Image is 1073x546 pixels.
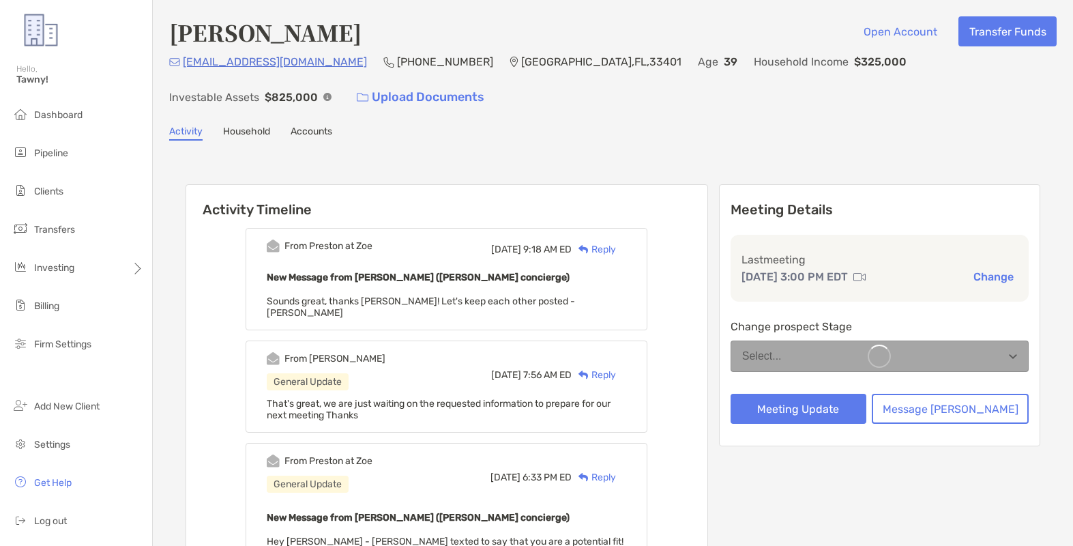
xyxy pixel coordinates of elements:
[267,398,611,421] span: That's great, we are just waiting on the requested information to prepare for our next meeting Th...
[34,439,70,450] span: Settings
[34,147,68,159] span: Pipeline
[34,224,75,235] span: Transfers
[853,16,947,46] button: Open Account
[698,53,718,70] p: Age
[578,371,589,379] img: Reply icon
[397,53,493,70] p: [PHONE_NUMBER]
[267,272,570,283] b: New Message from [PERSON_NAME] ([PERSON_NAME] concierge)
[12,259,29,275] img: investing icon
[34,262,74,274] span: Investing
[267,512,570,523] b: New Message from [PERSON_NAME] ([PERSON_NAME] concierge)
[267,476,349,493] div: General Update
[741,251,1018,268] p: Last meeting
[357,93,368,102] img: button icon
[169,58,180,66] img: Email Icon
[383,57,394,68] img: Phone Icon
[724,53,737,70] p: 39
[34,339,91,350] span: Firm Settings
[267,352,280,365] img: Event icon
[490,472,520,483] span: [DATE]
[265,89,318,106] p: $825,000
[34,109,83,121] span: Dashboard
[291,126,332,141] a: Accounts
[872,394,1029,424] button: Message [PERSON_NAME]
[523,244,572,255] span: 9:18 AM ED
[267,240,280,253] img: Event icon
[34,515,67,527] span: Log out
[34,300,59,312] span: Billing
[958,16,1057,46] button: Transfer Funds
[731,394,866,424] button: Meeting Update
[12,335,29,351] img: firm-settings icon
[284,455,372,467] div: From Preston at Zoe
[284,353,385,364] div: From [PERSON_NAME]
[523,472,572,483] span: 6:33 PM ED
[267,373,349,390] div: General Update
[12,182,29,199] img: clients icon
[523,369,572,381] span: 7:56 AM ED
[323,93,332,101] img: Info Icon
[731,201,1029,218] p: Meeting Details
[34,477,72,489] span: Get Help
[223,126,270,141] a: Household
[267,296,575,319] span: Sounds great, thanks [PERSON_NAME]! Let's keep each other posted -[PERSON_NAME]
[741,268,848,285] p: [DATE] 3:00 PM EDT
[572,470,616,485] div: Reply
[12,220,29,237] img: transfers icon
[969,270,1018,284] button: Change
[572,242,616,257] div: Reply
[16,74,144,85] span: Tawny!
[12,144,29,160] img: pipeline icon
[34,186,63,197] span: Clients
[491,244,521,255] span: [DATE]
[183,53,367,70] p: [EMAIL_ADDRESS][DOMAIN_NAME]
[348,83,493,112] a: Upload Documents
[854,53,907,70] p: $325,000
[169,126,203,141] a: Activity
[853,272,866,283] img: communication type
[12,297,29,313] img: billing icon
[578,245,589,254] img: Reply icon
[267,455,280,468] img: Event icon
[284,240,372,252] div: From Preston at Zoe
[186,185,707,218] h6: Activity Timeline
[16,5,65,55] img: Zoe Logo
[578,473,589,482] img: Reply icon
[12,435,29,452] img: settings icon
[12,474,29,490] img: get-help icon
[169,89,259,106] p: Investable Assets
[169,16,362,48] h4: [PERSON_NAME]
[34,401,100,412] span: Add New Client
[731,318,1029,335] p: Change prospect Stage
[491,369,521,381] span: [DATE]
[754,53,849,70] p: Household Income
[12,512,29,528] img: logout icon
[572,368,616,382] div: Reply
[12,397,29,414] img: add_new_client icon
[521,53,681,70] p: [GEOGRAPHIC_DATA] , FL , 33401
[12,106,29,122] img: dashboard icon
[510,57,518,68] img: Location Icon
